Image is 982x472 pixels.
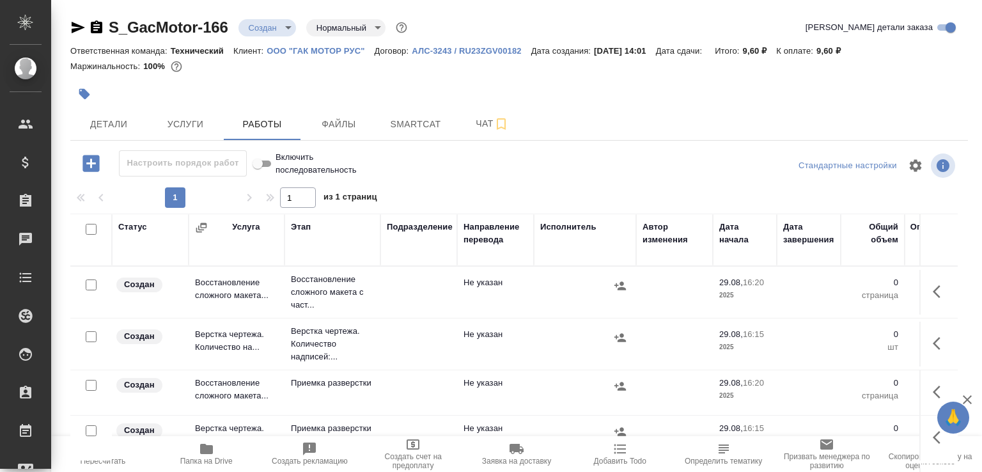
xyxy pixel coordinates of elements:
[743,278,764,287] p: 16:20
[847,377,898,389] p: 0
[171,46,233,56] p: Технический
[233,46,267,56] p: Клиент:
[719,221,770,246] div: Дата начала
[291,422,374,435] p: Приемка разверстки
[783,452,871,470] span: Призвать менеджера по развитию
[886,452,974,470] span: Скопировать ссылку на оценку заказа
[189,322,284,366] td: Верстка чертежа. Количество на...
[267,45,374,56] a: ООО "ГАК МОТОР РУС"
[80,457,125,466] span: Пересчитать
[245,22,281,33] button: Создан
[232,221,260,233] div: Услуга
[189,416,284,460] td: Верстка чертежа. Количество на...
[180,457,233,466] span: Папка на Drive
[795,156,900,176] div: split button
[685,457,762,466] span: Определить тематику
[124,278,155,291] p: Создан
[109,19,228,36] a: S_GacMotor-166
[643,221,706,246] div: Автор изменения
[70,61,143,71] p: Маржинальность:
[783,221,834,246] div: Дата завершения
[70,20,86,35] button: Скопировать ссылку для ЯМессенджера
[115,377,182,394] div: Заказ еще не согласован с клиентом, искать исполнителей рано
[942,404,964,431] span: 🙏
[412,46,531,56] p: АЛС-3243 / RU23ZGV00182
[931,153,958,178] span: Посмотреть информацию
[70,46,171,56] p: Ответственная команда:
[276,151,357,177] span: Включить последовательность
[937,402,969,434] button: 🙏
[911,389,975,402] p: страница
[776,46,816,56] p: К оплате:
[361,436,465,472] button: Создать счет на предоплату
[457,322,534,366] td: Не указан
[155,116,216,132] span: Услуги
[189,370,284,415] td: Восстановление сложного макета...
[387,221,453,233] div: Подразделение
[611,276,630,295] button: Назначить
[743,378,764,388] p: 16:20
[719,329,743,339] p: 29.08,
[457,270,534,315] td: Не указан
[306,19,386,36] div: Создан
[594,46,656,56] p: [DATE] 14:01
[313,22,370,33] button: Нормальный
[719,341,770,354] p: 2025
[462,116,523,132] span: Чат
[847,435,898,448] p: страница
[925,377,956,407] button: Здесь прячутся важные кнопки
[291,273,374,311] p: Восстановление сложного макета с част...
[115,276,182,294] div: Заказ еще не согласован с клиентом, искать исполнителей рано
[900,150,931,181] span: Настроить таблицу
[910,221,975,246] div: Оплачиваемый объем
[911,435,975,448] p: страница
[482,457,551,466] span: Заявка на доставку
[78,116,139,132] span: Детали
[847,389,898,402] p: страница
[168,58,185,75] button: 0.00 RUB;
[375,46,412,56] p: Договор:
[291,325,374,363] p: Верстка чертежа. Количество надписей:...
[816,46,850,56] p: 9,60 ₽
[719,278,743,287] p: 29.08,
[231,116,293,132] span: Работы
[464,221,527,246] div: Направление перевода
[115,328,182,345] div: Заказ еще не согласован с клиентом, искать исполнителей рано
[719,423,743,433] p: 29.08,
[847,221,898,246] div: Общий объем
[189,270,284,315] td: Восстановление сложного макета...
[74,150,109,177] button: Добавить работу
[719,289,770,302] p: 2025
[124,379,155,391] p: Создан
[611,422,630,441] button: Назначить
[911,276,975,289] p: 0
[494,116,509,132] svg: Подписаться
[847,422,898,435] p: 0
[743,423,764,433] p: 16:15
[155,436,258,472] button: Папка на Drive
[925,422,956,453] button: Здесь прячутся важные кнопки
[385,116,446,132] span: Smartcat
[743,46,777,56] p: 9,60 ₽
[124,424,155,437] p: Создан
[847,328,898,341] p: 0
[656,46,705,56] p: Дата сдачи:
[911,377,975,389] p: 0
[719,435,770,448] p: 2025
[719,378,743,388] p: 29.08,
[291,221,311,233] div: Этап
[118,221,147,233] div: Статус
[238,19,296,36] div: Создан
[291,377,374,389] p: Приемка разверстки
[806,21,933,34] span: [PERSON_NAME] детали заказа
[412,45,531,56] a: АЛС-3243 / RU23ZGV00182
[272,457,348,466] span: Создать рекламацию
[267,46,374,56] p: ООО "ГАК МОТОР РУС"
[115,422,182,439] div: Заказ еще не согласован с клиентом, искать исполнителей рано
[743,329,764,339] p: 16:15
[847,276,898,289] p: 0
[775,436,878,472] button: Призвать менеджера по развитию
[911,289,975,302] p: страница
[531,46,594,56] p: Дата создания:
[611,328,630,347] button: Назначить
